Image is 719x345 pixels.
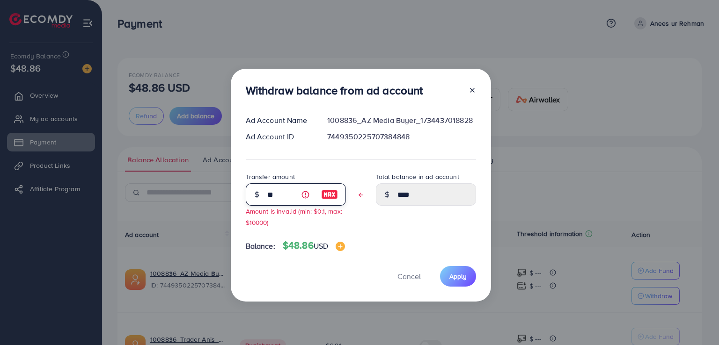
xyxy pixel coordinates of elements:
[246,207,342,226] small: Amount is invalid (min: $0.1, max: $10000)
[449,272,467,281] span: Apply
[238,115,320,126] div: Ad Account Name
[679,303,712,338] iframe: Chat
[321,189,338,200] img: image
[246,172,295,181] label: Transfer amount
[246,84,423,97] h3: Withdraw balance from ad account
[376,172,459,181] label: Total balance in ad account
[336,242,345,251] img: image
[320,131,483,142] div: 7449350225707384848
[440,266,476,286] button: Apply
[386,266,433,286] button: Cancel
[314,241,328,251] span: USD
[246,241,275,252] span: Balance:
[283,240,345,252] h4: $48.86
[397,271,421,281] span: Cancel
[320,115,483,126] div: 1008836_AZ Media Buyer_1734437018828
[238,131,320,142] div: Ad Account ID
